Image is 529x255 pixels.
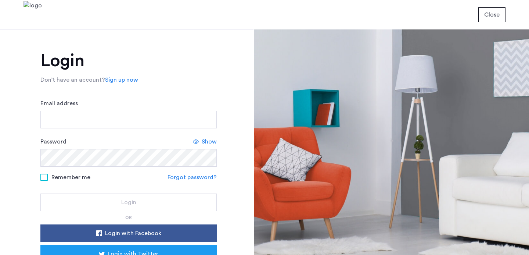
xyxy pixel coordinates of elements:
[40,137,66,146] label: Password
[40,224,217,242] button: button
[105,75,138,84] a: Sign up now
[478,7,505,22] button: button
[121,198,136,207] span: Login
[51,173,90,182] span: Remember me
[40,52,217,70] h1: Login
[125,215,132,220] span: or
[24,1,42,29] img: logo
[40,99,78,108] label: Email address
[484,10,500,19] span: Close
[105,229,161,238] span: Login with Facebook
[40,77,105,83] span: Don’t have an account?
[202,137,217,146] span: Show
[40,194,217,211] button: button
[168,173,217,182] a: Forgot password?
